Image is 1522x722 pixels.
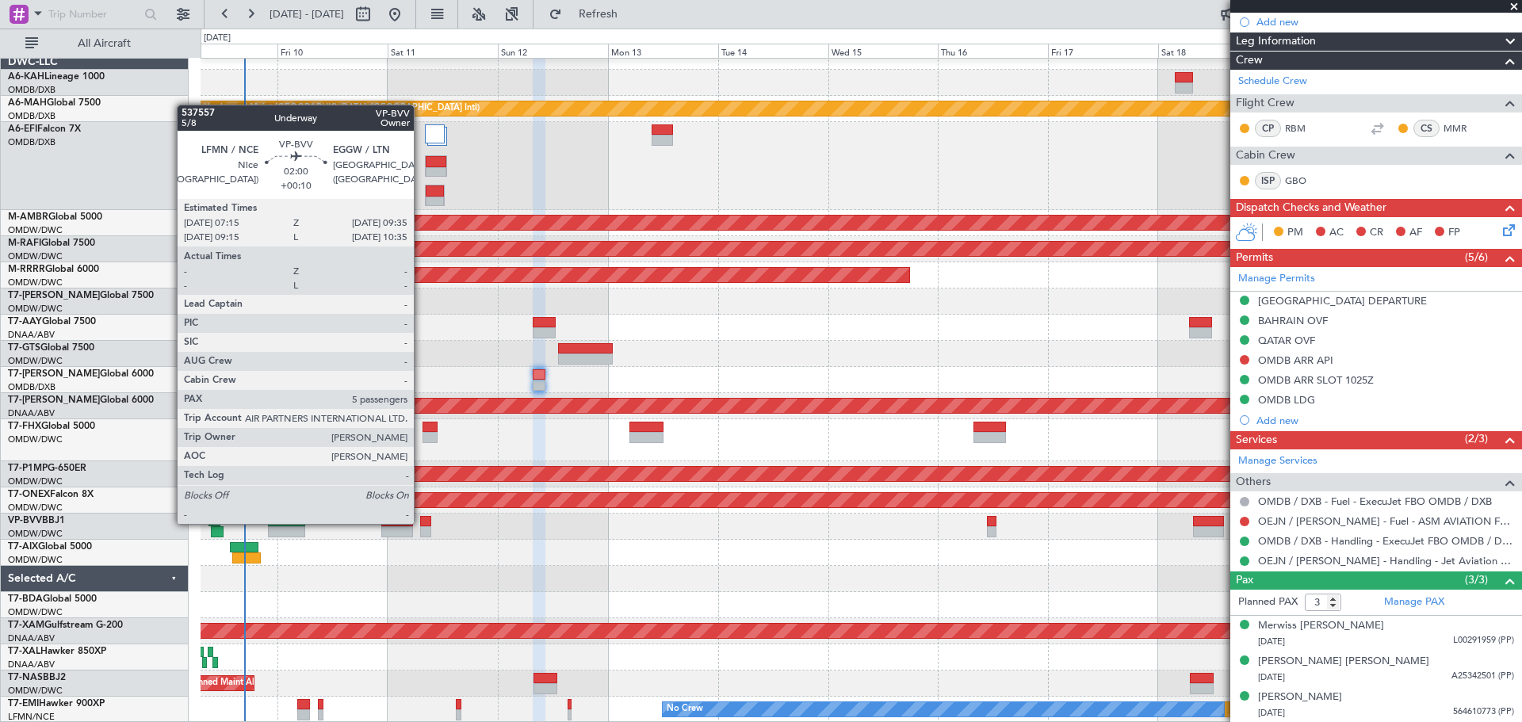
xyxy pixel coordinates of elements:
div: OMDB ARR SLOT 1025Z [1258,373,1374,387]
span: T7-XAL [8,647,40,656]
input: Trip Number [48,2,140,26]
a: OMDW/DWC [8,502,63,514]
span: VP-BVV [8,516,42,525]
a: T7-[PERSON_NAME]Global 6000 [8,395,154,405]
div: ISP [1255,172,1281,189]
span: All Aircraft [41,38,167,49]
a: Manage Services [1238,453,1317,469]
span: Permits [1236,249,1273,267]
span: M-AMBR [8,212,48,222]
span: Flight Crew [1236,94,1294,113]
a: A6-MAHGlobal 7500 [8,98,101,108]
span: Others [1236,473,1271,491]
a: OMDW/DWC [8,224,63,236]
span: T7-NAS [8,673,43,682]
span: A6-KAH [8,72,44,82]
button: All Aircraft [17,31,172,56]
a: M-AMBRGlobal 5000 [8,212,102,222]
span: T7-BDA [8,594,43,604]
a: T7-ONEXFalcon 8X [8,490,94,499]
a: OMDB/DXB [8,110,55,122]
a: OMDW/DWC [8,476,63,487]
a: A6-EFIFalcon 7X [8,124,81,134]
div: Planned Maint Dubai (Al Maktoum Intl) [231,123,387,147]
span: Dispatch Checks and Weather [1236,199,1386,217]
a: OMDW/DWC [8,434,63,445]
span: Pax [1236,571,1253,590]
div: Merwiss [PERSON_NAME] [1258,618,1384,634]
div: [PERSON_NAME] [PERSON_NAME] [1258,654,1429,670]
span: Crew [1236,52,1263,70]
span: T7-ONEX [8,490,50,499]
span: A25342501 (PP) [1451,670,1514,683]
a: T7-XAMGulfstream G-200 [8,621,123,630]
span: (5/6) [1465,249,1488,265]
div: Add new [1256,414,1514,427]
div: [DATE] [204,32,231,45]
a: OMDB/DXB [8,381,55,393]
span: CR [1370,225,1383,241]
a: OEJN / [PERSON_NAME] - Handling - Jet Aviation OEJN / [PERSON_NAME] [1258,554,1514,567]
label: Planned PAX [1238,594,1298,610]
span: AC [1329,225,1344,241]
div: No Crew [667,697,703,721]
span: Cabin Crew [1236,147,1295,165]
a: OMDW/DWC [8,685,63,697]
a: OMDW/DWC [8,303,63,315]
a: DNAA/ABV [8,659,55,670]
div: Planned Maint [GEOGRAPHIC_DATA] ([GEOGRAPHIC_DATA] Intl) [191,368,456,392]
span: (2/3) [1465,430,1488,447]
a: OMDW/DWC [8,606,63,618]
a: Manage PAX [1384,594,1444,610]
div: Unplanned Maint [GEOGRAPHIC_DATA] ([GEOGRAPHIC_DATA] Intl) [204,97,480,120]
a: OMDW/DWC [8,277,63,288]
a: GBO [1285,174,1321,188]
span: 564610773 (PP) [1453,705,1514,719]
a: A6-KAHLineage 1000 [8,72,105,82]
a: T7-AIXGlobal 5000 [8,542,92,552]
span: [DATE] - [DATE] [270,7,344,21]
span: [DATE] [1258,707,1285,719]
a: T7-[PERSON_NAME]Global 7500 [8,291,154,300]
div: OMDB LDG [1258,393,1315,407]
span: T7-FHX [8,422,41,431]
span: T7-[PERSON_NAME] [8,369,100,379]
a: M-RRRRGlobal 6000 [8,265,99,274]
a: T7-[PERSON_NAME]Global 6000 [8,369,154,379]
span: L00291959 (PP) [1453,634,1514,648]
a: OMDB/DXB [8,84,55,96]
span: Services [1236,431,1277,449]
div: QATAR OVF [1258,334,1315,347]
a: RBM [1285,121,1321,136]
span: (3/3) [1465,571,1488,588]
span: FP [1448,225,1460,241]
span: A6-MAH [8,98,47,108]
div: [GEOGRAPHIC_DATA] DEPARTURE [1258,294,1427,308]
div: Thu 16 [938,44,1048,58]
a: Manage Permits [1238,271,1315,287]
a: Schedule Crew [1238,74,1307,90]
span: PM [1287,225,1303,241]
a: MMR [1444,121,1479,136]
a: M-RAFIGlobal 7500 [8,239,95,248]
span: Leg Information [1236,32,1316,51]
div: Tue 14 [718,44,828,58]
a: T7-P1MPG-650ER [8,464,86,473]
span: Refresh [565,9,632,20]
a: OMDW/DWC [8,250,63,262]
div: Thu 9 [167,44,277,58]
a: T7-XALHawker 850XP [8,647,106,656]
span: T7-AAY [8,317,42,327]
div: [PERSON_NAME] [1258,690,1342,705]
span: T7-AIX [8,542,38,552]
span: AF [1409,225,1422,241]
span: A6-EFI [8,124,37,134]
a: OMDW/DWC [8,528,63,540]
a: OMDB / DXB - Handling - ExecuJet FBO OMDB / DXB [1258,534,1514,548]
a: OEJN / [PERSON_NAME] - Fuel - ASM AVIATION FUEL [1258,514,1514,528]
a: T7-BDAGlobal 5000 [8,594,97,604]
div: CP [1255,120,1281,137]
span: [DATE] [1258,671,1285,683]
span: T7-[PERSON_NAME] [8,291,100,300]
div: Mon 13 [608,44,718,58]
